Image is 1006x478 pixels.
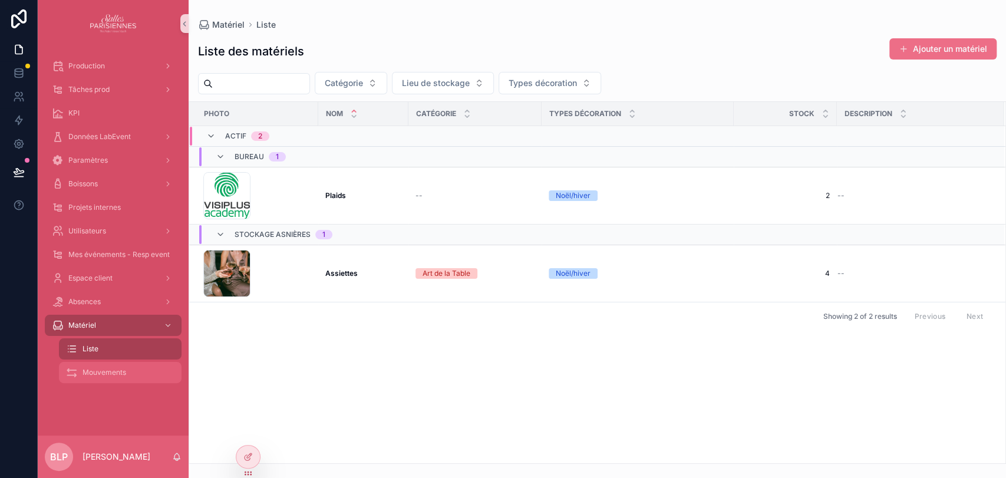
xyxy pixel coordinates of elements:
span: Bureau [235,152,264,161]
span: Mes événements - Resp event [68,250,170,259]
button: Select Button [499,72,601,94]
span: Types décoration [509,77,577,89]
a: Tâches prod [45,79,182,100]
span: Boissons [68,179,98,189]
a: -- [837,191,990,200]
a: Assiettes [325,269,401,278]
span: Liste [83,344,98,354]
a: Mouvements [59,362,182,383]
a: Noël/hiver [549,268,727,279]
a: -- [837,269,990,278]
button: Ajouter un matériel [889,38,997,60]
a: Matériel [45,315,182,336]
a: Données LabEvent [45,126,182,147]
a: Projets internes [45,197,182,218]
div: 2 [258,131,262,141]
a: Art de la Table [415,268,535,279]
a: Production [45,55,182,77]
span: -- [837,269,845,278]
div: Noël/hiver [556,268,591,279]
span: Catégorie [325,77,363,89]
a: Liste [59,338,182,360]
a: Matériel [198,19,245,31]
a: KPI [45,103,182,124]
p: [PERSON_NAME] [83,451,150,463]
a: Liste [256,19,276,31]
span: Catégorie [416,109,456,118]
span: Mouvements [83,368,126,377]
span: Projets internes [68,203,121,212]
span: KPI [68,108,80,118]
span: BLP [50,450,68,464]
span: Utilisateurs [68,226,106,236]
span: Données LabEvent [68,132,131,141]
a: Espace client [45,268,182,289]
span: Showing 2 of 2 results [823,312,896,321]
strong: Assiettes [325,269,358,278]
div: Art de la Table [423,268,470,279]
span: Actif [225,131,246,141]
a: Paramètres [45,150,182,171]
span: Matériel [68,321,96,330]
span: Paramètres [68,156,108,165]
img: App logo [90,14,137,33]
span: Absences [68,297,101,306]
strong: Plaids [325,191,346,200]
a: 2 [741,191,830,200]
span: Stock [789,109,814,118]
a: Mes événements - Resp event [45,244,182,265]
span: Lieu de stockage [402,77,470,89]
span: Espace client [68,273,113,283]
h1: Liste des matériels [198,43,304,60]
div: 1 [276,152,279,161]
span: Stockage Asnières [235,230,311,239]
span: Nom [326,109,343,118]
button: Select Button [315,72,387,94]
span: Description [845,109,892,118]
div: Noël/hiver [556,190,591,201]
button: Select Button [392,72,494,94]
a: Plaids [325,191,401,200]
a: -- [415,191,535,200]
span: -- [415,191,423,200]
a: Absences [45,291,182,312]
div: 1 [322,230,325,239]
a: 4 [741,269,830,278]
a: Noël/hiver [549,190,727,201]
a: Utilisateurs [45,220,182,242]
span: Types décoration [549,109,621,118]
span: -- [837,191,845,200]
span: Photo [204,109,229,118]
span: Matériel [212,19,245,31]
span: Tâches prod [68,85,110,94]
a: Boissons [45,173,182,195]
span: Production [68,61,105,71]
div: scrollable content [38,47,189,398]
